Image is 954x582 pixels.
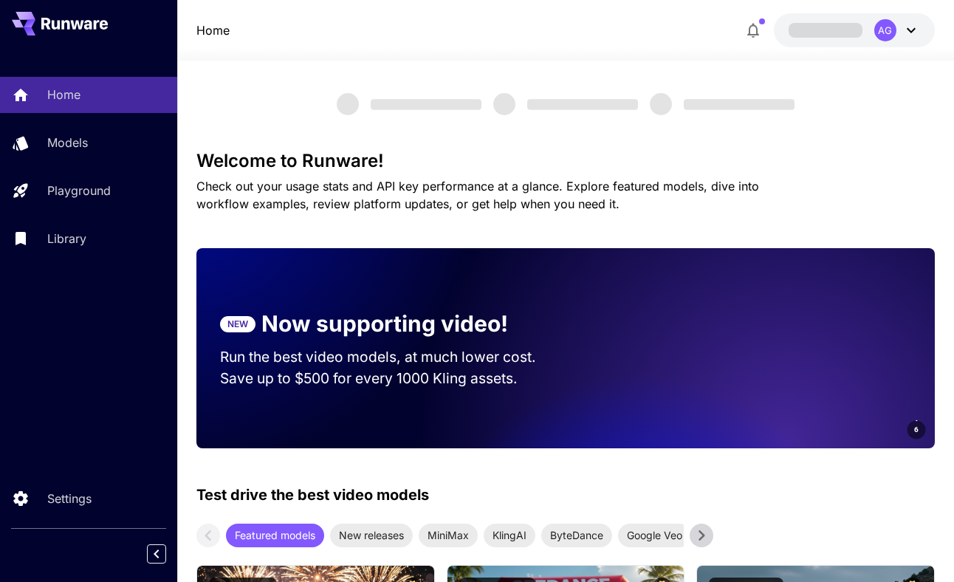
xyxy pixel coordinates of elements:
[220,368,542,389] p: Save up to $500 for every 1000 Kling assets.
[47,230,86,247] p: Library
[196,21,230,39] a: Home
[227,318,248,331] p: NEW
[196,179,759,211] span: Check out your usage stats and API key performance at a glance. Explore featured models, dive int...
[774,13,935,47] button: AG
[47,134,88,151] p: Models
[226,524,324,547] div: Featured models
[261,307,508,340] p: Now supporting video!
[874,19,896,41] div: AG
[484,527,535,543] span: KlingAI
[196,151,934,171] h3: Welcome to Runware!
[330,524,413,547] div: New releases
[196,484,429,506] p: Test drive the best video models
[541,527,612,543] span: ByteDance
[47,86,80,103] p: Home
[541,524,612,547] div: ByteDance
[914,424,919,435] span: 6
[158,541,177,567] div: Collapse sidebar
[484,524,535,547] div: KlingAI
[618,527,691,543] span: Google Veo
[47,182,111,199] p: Playground
[330,527,413,543] span: New releases
[147,544,166,564] button: Collapse sidebar
[196,21,230,39] nav: breadcrumb
[226,527,324,543] span: Featured models
[47,490,92,507] p: Settings
[220,346,542,368] p: Run the best video models, at much lower cost.
[419,527,478,543] span: MiniMax
[419,524,478,547] div: MiniMax
[618,524,691,547] div: Google Veo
